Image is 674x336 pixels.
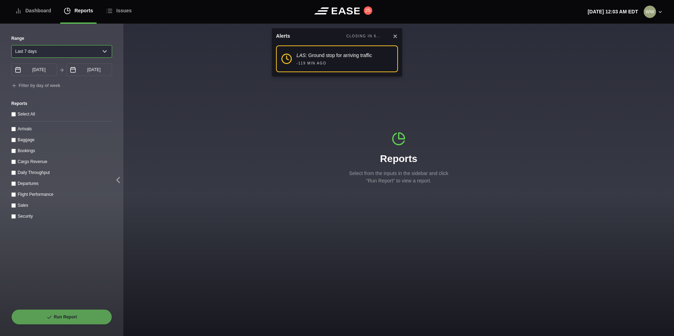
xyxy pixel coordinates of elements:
label: Departures [18,181,38,186]
p: [DATE] 12:03 AM EDT [588,8,638,15]
div: Alerts [276,32,290,40]
button: Filter by day of week [11,83,60,89]
div: : Ground stop for arriving traffic [296,52,372,59]
label: Sales [18,203,28,208]
label: Security [18,214,33,219]
p: Select from the inputs in the sidebar and click "Run Report" to view a report. [346,170,452,185]
label: Flight Performance [18,192,53,197]
input: mm/dd/yyyy [66,63,112,76]
label: Arrivals [18,126,32,131]
label: Reports [11,100,112,107]
button: 25 [364,6,372,15]
label: Baggage [18,137,35,142]
div: Reports [346,132,452,185]
img: 44fab04170f095a2010eee22ca678195 [644,6,656,18]
label: Range [11,35,112,42]
div: CLOSING IN 6... [347,33,381,39]
label: Cargo Revenue [18,159,47,164]
div: -119 MIN AGO [296,61,326,66]
label: Bookings [18,148,35,153]
label: Daily Throughput [18,170,50,175]
input: mm/dd/yyyy [11,63,57,76]
label: Select All [18,112,35,117]
h1: Reports [346,151,452,166]
em: LAS [296,52,306,58]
